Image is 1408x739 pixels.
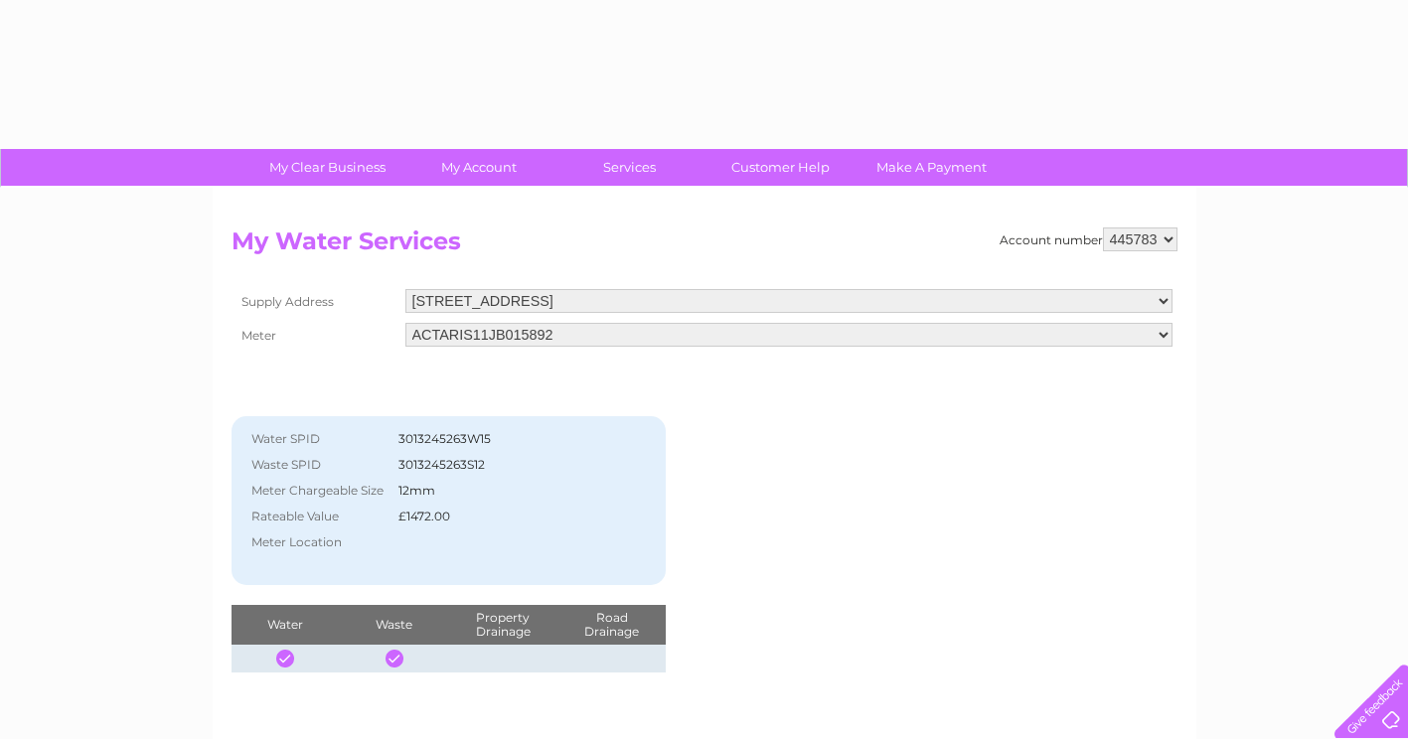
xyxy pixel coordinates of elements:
[232,318,400,352] th: Meter
[232,284,400,318] th: Supply Address
[393,478,622,504] td: 12mm
[548,149,711,186] a: Services
[850,149,1014,186] a: Make A Payment
[340,605,448,645] th: Waste
[393,426,622,452] td: 3013245263W15
[241,504,393,529] th: Rateable Value
[241,452,393,478] th: Waste SPID
[245,149,409,186] a: My Clear Business
[396,149,560,186] a: My Account
[393,452,622,478] td: 3013245263S12
[241,478,393,504] th: Meter Chargeable Size
[699,149,862,186] a: Customer Help
[232,227,1177,265] h2: My Water Services
[557,605,667,645] th: Road Drainage
[448,605,556,645] th: Property Drainage
[393,504,622,529] td: £1472.00
[1000,227,1177,251] div: Account number
[241,529,393,555] th: Meter Location
[232,605,340,645] th: Water
[241,426,393,452] th: Water SPID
